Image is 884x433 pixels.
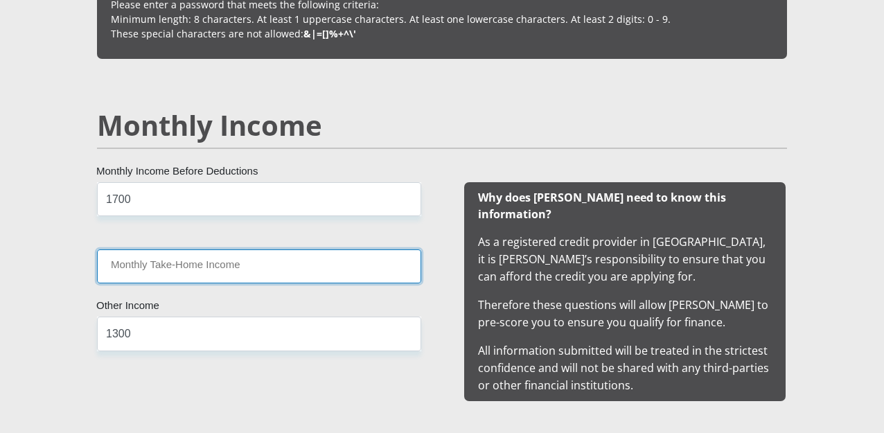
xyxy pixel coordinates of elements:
[97,317,421,351] input: Other Income
[97,182,421,216] input: Monthly Income Before Deductions
[97,249,421,283] input: Monthly Take Home Income
[303,27,356,40] b: &|=[]%+^\'
[478,189,772,393] span: As a registered credit provider in [GEOGRAPHIC_DATA], it is [PERSON_NAME]’s responsibility to ens...
[478,190,726,222] b: Why does [PERSON_NAME] need to know this information?
[97,109,787,142] h2: Monthly Income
